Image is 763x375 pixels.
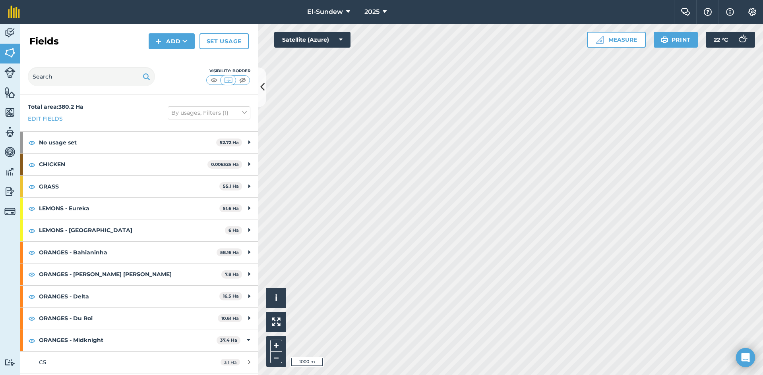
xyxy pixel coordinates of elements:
[28,269,35,279] img: svg+xml;base64,PHN2ZyB4bWxucz0iaHR0cDovL3d3dy53My5vcmcvMjAwMC9zdmciIHdpZHRoPSIxOCIgaGVpZ2h0PSIyNC...
[20,219,258,241] div: LEMONS - [GEOGRAPHIC_DATA]6 Ha
[20,198,258,219] div: LEMONS - Eureka51.6 Ha
[39,242,217,263] strong: ORANGES - Bahianinha
[28,103,83,110] strong: Total area : 380.2 Ha
[168,106,250,119] button: By usages, Filters (1)
[734,32,750,48] img: svg+xml;base64,PD94bWwgdmVyc2lvbj0iMS4wIiBlbmNvZGluZz0idXRmLTgiPz4KPCEtLSBHZW5lcmF0b3I6IEFkb2JlIE...
[4,186,15,198] img: svg+xml;base64,PD94bWwgdmVyc2lvbj0iMS4wIiBlbmNvZGluZz0idXRmLTgiPz4KPCEtLSBHZW5lcmF0b3I6IEFkb2JlIE...
[39,308,218,329] strong: ORANGES - Du Roi
[20,308,258,329] div: ORANGES - Du Roi10.61 Ha
[661,35,668,44] img: svg+xml;base64,PHN2ZyB4bWxucz0iaHR0cDovL3d3dy53My5vcmcvMjAwMC9zdmciIHdpZHRoPSIxOSIgaGVpZ2h0PSIyNC...
[221,359,240,365] span: 3.1 Ha
[143,72,150,81] img: svg+xml;base64,PHN2ZyB4bWxucz0iaHR0cDovL3d3dy53My5vcmcvMjAwMC9zdmciIHdpZHRoPSIxOSIgaGVpZ2h0PSIyNC...
[4,106,15,118] img: svg+xml;base64,PHN2ZyB4bWxucz0iaHR0cDovL3d3dy53My5vcmcvMjAwMC9zdmciIHdpZHRoPSI1NiIgaGVpZ2h0PSI2MC...
[4,146,15,158] img: svg+xml;base64,PD94bWwgdmVyc2lvbj0iMS4wIiBlbmNvZGluZz0idXRmLTgiPz4KPCEtLSBHZW5lcmF0b3I6IEFkb2JlIE...
[703,8,713,16] img: A question mark icon
[39,154,207,175] strong: CHICKEN
[39,329,217,351] strong: ORANGES - Midknight
[28,292,35,301] img: svg+xml;base64,PHN2ZyB4bWxucz0iaHR0cDovL3d3dy53My5vcmcvMjAwMC9zdmciIHdpZHRoPSIxOCIgaGVpZ2h0PSIyNC...
[4,126,15,138] img: svg+xml;base64,PD94bWwgdmVyc2lvbj0iMS4wIiBlbmNvZGluZz0idXRmLTgiPz4KPCEtLSBHZW5lcmF0b3I6IEFkb2JlIE...
[4,87,15,98] img: svg+xml;base64,PHN2ZyB4bWxucz0iaHR0cDovL3d3dy53My5vcmcvMjAwMC9zdmciIHdpZHRoPSI1NiIgaGVpZ2h0PSI2MC...
[20,242,258,263] div: ORANGES - Bahianinha58.16 Ha
[726,7,734,17] img: svg+xml;base64,PHN2ZyB4bWxucz0iaHR0cDovL3d3dy53My5vcmcvMjAwMC9zdmciIHdpZHRoPSIxNyIgaGVpZ2h0PSIxNy...
[4,47,15,59] img: svg+xml;base64,PHN2ZyB4bWxucz0iaHR0cDovL3d3dy53My5vcmcvMjAwMC9zdmciIHdpZHRoPSI1NiIgaGVpZ2h0PSI2MC...
[223,76,233,84] img: svg+xml;base64,PHN2ZyB4bWxucz0iaHR0cDovL3d3dy53My5vcmcvMjAwMC9zdmciIHdpZHRoPSI1MCIgaGVpZ2h0PSI0MC...
[4,166,15,178] img: svg+xml;base64,PD94bWwgdmVyc2lvbj0iMS4wIiBlbmNvZGluZz0idXRmLTgiPz4KPCEtLSBHZW5lcmF0b3I6IEFkb2JlIE...
[587,32,646,48] button: Measure
[364,7,380,17] span: 2025
[20,329,258,351] div: ORANGES - Midknight37.4 Ha
[28,248,35,257] img: svg+xml;base64,PHN2ZyB4bWxucz0iaHR0cDovL3d3dy53My5vcmcvMjAwMC9zdmciIHdpZHRoPSIxOCIgaGVpZ2h0PSIyNC...
[206,68,250,74] div: Visibility: Border
[28,182,35,191] img: svg+xml;base64,PHN2ZyB4bWxucz0iaHR0cDovL3d3dy53My5vcmcvMjAwMC9zdmciIHdpZHRoPSIxOCIgaGVpZ2h0PSIyNC...
[28,336,35,345] img: svg+xml;base64,PHN2ZyB4bWxucz0iaHR0cDovL3d3dy53My5vcmcvMjAwMC9zdmciIHdpZHRoPSIxOCIgaGVpZ2h0PSIyNC...
[4,359,15,366] img: svg+xml;base64,PD94bWwgdmVyc2lvbj0iMS4wIiBlbmNvZGluZz0idXRmLTgiPz4KPCEtLSBHZW5lcmF0b3I6IEFkb2JlIE...
[272,317,281,326] img: Four arrows, one pointing top left, one top right, one bottom right and the last bottom left
[223,293,239,299] strong: 16.5 Ha
[39,263,221,285] strong: ORANGES - [PERSON_NAME] [PERSON_NAME]
[736,348,755,367] div: Open Intercom Messenger
[221,315,239,321] strong: 10.61 Ha
[28,313,35,323] img: svg+xml;base64,PHN2ZyB4bWxucz0iaHR0cDovL3d3dy53My5vcmcvMjAwMC9zdmciIHdpZHRoPSIxOCIgaGVpZ2h0PSIyNC...
[4,27,15,39] img: svg+xml;base64,PD94bWwgdmVyc2lvbj0iMS4wIiBlbmNvZGluZz0idXRmLTgiPz4KPCEtLSBHZW5lcmF0b3I6IEFkb2JlIE...
[238,76,248,84] img: svg+xml;base64,PHN2ZyB4bWxucz0iaHR0cDovL3d3dy53My5vcmcvMjAwMC9zdmciIHdpZHRoPSI1MCIgaGVpZ2h0PSI0MC...
[4,67,15,78] img: svg+xml;base64,PD94bWwgdmVyc2lvbj0iMS4wIiBlbmNvZGluZz0idXRmLTgiPz4KPCEtLSBHZW5lcmF0b3I6IEFkb2JlIE...
[39,286,219,307] strong: ORANGES - Delta
[220,140,239,145] strong: 52.72 Ha
[275,293,277,303] span: i
[39,132,216,153] strong: No usage set
[39,198,219,219] strong: LEMONS - Eureka
[20,286,258,307] div: ORANGES - Delta16.5 Ha
[270,340,282,352] button: +
[39,176,219,197] strong: GRASS
[223,206,239,211] strong: 51.6 Ha
[28,138,35,147] img: svg+xml;base64,PHN2ZyB4bWxucz0iaHR0cDovL3d3dy53My5vcmcvMjAwMC9zdmciIHdpZHRoPSIxOCIgaGVpZ2h0PSIyNC...
[654,32,698,48] button: Print
[28,160,35,169] img: svg+xml;base64,PHN2ZyB4bWxucz0iaHR0cDovL3d3dy53My5vcmcvMjAwMC9zdmciIHdpZHRoPSIxOCIgaGVpZ2h0PSIyNC...
[220,337,237,343] strong: 37.4 Ha
[266,288,286,308] button: i
[20,352,258,373] a: C53.1 Ha
[149,33,195,49] button: Add
[274,32,351,48] button: Satellite (Azure)
[8,6,20,18] img: fieldmargin Logo
[28,67,155,86] input: Search
[220,250,239,255] strong: 58.16 Ha
[223,183,239,189] strong: 55.1 Ha
[225,271,239,277] strong: 7.8 Ha
[706,32,755,48] button: 22 °C
[596,36,604,44] img: Ruler icon
[681,8,690,16] img: Two speech bubbles overlapping with the left bubble in the forefront
[209,76,219,84] img: svg+xml;base64,PHN2ZyB4bWxucz0iaHR0cDovL3d3dy53My5vcmcvMjAwMC9zdmciIHdpZHRoPSI1MCIgaGVpZ2h0PSI0MC...
[28,114,63,123] a: Edit fields
[714,32,728,48] span: 22 ° C
[20,132,258,153] div: No usage set52.72 Ha
[29,35,59,48] h2: Fields
[199,33,249,49] a: Set usage
[28,226,35,235] img: svg+xml;base64,PHN2ZyB4bWxucz0iaHR0cDovL3d3dy53My5vcmcvMjAwMC9zdmciIHdpZHRoPSIxOCIgaGVpZ2h0PSIyNC...
[748,8,757,16] img: A cog icon
[156,37,161,46] img: svg+xml;base64,PHN2ZyB4bWxucz0iaHR0cDovL3d3dy53My5vcmcvMjAwMC9zdmciIHdpZHRoPSIxNCIgaGVpZ2h0PSIyNC...
[20,154,258,175] div: CHICKEN0.006325 Ha
[20,263,258,285] div: ORANGES - [PERSON_NAME] [PERSON_NAME]7.8 Ha
[270,352,282,363] button: –
[307,7,343,17] span: El-Sundew
[211,162,239,167] strong: 0.006325 Ha
[4,206,15,217] img: svg+xml;base64,PD94bWwgdmVyc2lvbj0iMS4wIiBlbmNvZGluZz0idXRmLTgiPz4KPCEtLSBHZW5lcmF0b3I6IEFkb2JlIE...
[28,204,35,213] img: svg+xml;base64,PHN2ZyB4bWxucz0iaHR0cDovL3d3dy53My5vcmcvMjAwMC9zdmciIHdpZHRoPSIxOCIgaGVpZ2h0PSIyNC...
[39,359,46,366] span: C5
[39,219,225,241] strong: LEMONS - [GEOGRAPHIC_DATA]
[229,227,239,233] strong: 6 Ha
[20,176,258,197] div: GRASS55.1 Ha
